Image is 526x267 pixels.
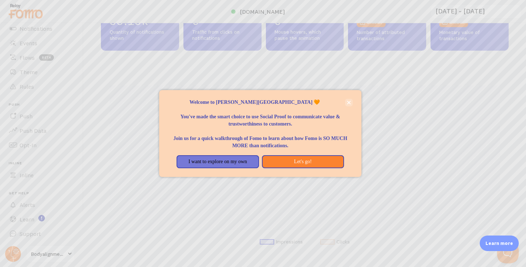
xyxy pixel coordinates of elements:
[168,106,353,128] p: You've made the smart choice to use Social Proof to communicate value & trustworthiness to custom...
[262,155,344,168] button: Let's go!
[480,236,519,251] div: Learn more
[168,99,353,106] p: Welcome to [PERSON_NAME][GEOGRAPHIC_DATA] 🧡
[168,128,353,149] p: Join us for a quick walkthrough of Fomo to learn about how Fomo is SO MUCH MORE than notifications.
[485,240,513,247] p: Learn more
[159,90,362,177] div: Welcome to Fomo, Chad 🧡You&amp;#39;ve made the smart choice to use Social Proof to communicate va...
[345,99,353,106] button: close,
[177,155,259,168] button: I want to explore on my own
